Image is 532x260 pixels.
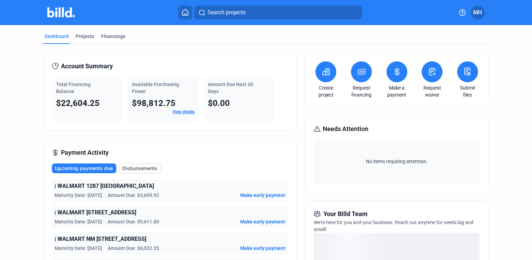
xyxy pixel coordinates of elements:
span: $22,604.25 [56,98,100,108]
span: Account Summary [61,61,113,71]
span: Payment Activity [61,148,109,158]
button: Make early payment [240,218,285,225]
span: Amount Due: $9,611.80 [108,218,159,225]
a: View details [172,109,195,114]
span: Your Billd Team [323,209,368,219]
span: MH [473,8,482,17]
a: Submit files [455,84,480,98]
span: WALMART NM [STREET_ADDRESS] [57,235,146,243]
span: Amount Due Next 30 Days [208,82,253,94]
span: WALMART [STREET_ADDRESS] [57,208,136,217]
span: WALMART 1287 [GEOGRAPHIC_DATA] [57,182,154,190]
span: We're here for you and your business. Reach out anytime for needs big and small! [314,220,474,232]
span: Maturity Date: [DATE] [55,245,102,252]
span: Maturity Date: [DATE] [55,218,102,225]
a: Request waiver [420,84,444,98]
button: Make early payment [240,245,285,252]
span: Total Financing Balance [56,82,91,94]
span: $98,812.75 [132,98,175,108]
a: Make a payment [385,84,409,98]
a: Create project [314,84,338,98]
span: Amount Due: $6,032.35 [108,245,159,252]
button: Search projects [194,6,362,20]
span: Needs Attention [323,124,368,134]
span: Upcoming payments due [55,165,113,172]
div: Dashboard [45,33,69,40]
img: Billd Company Logo [47,7,75,17]
button: Disbursements [119,163,161,174]
button: Upcoming payments due [52,163,116,173]
div: Projects [76,33,94,40]
span: Search projects [208,8,245,17]
span: Amount Due: $3,609.92 [108,192,159,199]
span: No items requiring attention. [316,158,477,165]
span: Disbursements [122,165,157,172]
button: MH [471,6,485,20]
a: Request financing [349,84,374,98]
div: Financings [101,33,125,40]
span: Available Purchasing Power [132,82,179,94]
button: Make early payment [240,192,285,199]
span: Maturity Date: [DATE] [55,192,102,199]
span: $0.00 [208,98,230,108]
